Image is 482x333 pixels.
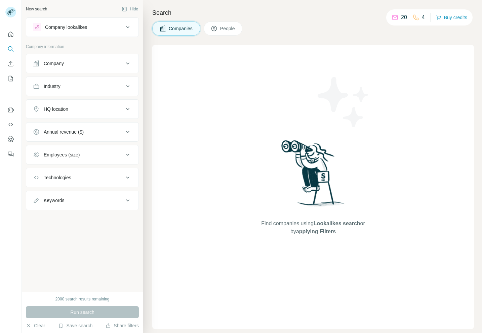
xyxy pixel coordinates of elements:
div: Technologies [44,174,71,181]
button: Use Surfe on LinkedIn [5,104,16,116]
div: HQ location [44,106,68,112]
h4: Search [152,8,474,17]
button: Keywords [26,192,138,208]
p: Company information [26,44,139,50]
p: 20 [401,13,407,21]
button: Technologies [26,170,138,186]
button: Employees (size) [26,147,138,163]
button: My lists [5,73,16,85]
div: Keywords [44,197,64,204]
button: Buy credits [436,13,467,22]
div: Company lookalikes [45,24,87,31]
div: 2000 search results remaining [55,296,110,302]
button: Company lookalikes [26,19,138,35]
button: Quick start [5,28,16,40]
div: Employees (size) [44,151,80,158]
div: New search [26,6,47,12]
button: Enrich CSV [5,58,16,70]
p: 4 [422,13,425,21]
button: Share filters [106,322,139,329]
button: Search [5,43,16,55]
div: Annual revenue ($) [44,129,84,135]
span: Find companies using or by [259,220,367,236]
img: Surfe Illustration - Woman searching with binoculars [278,138,348,213]
span: People [220,25,236,32]
button: Use Surfe API [5,118,16,131]
button: Company [26,55,138,72]
button: Clear [26,322,45,329]
button: Feedback [5,148,16,160]
button: Hide [117,4,143,14]
span: Lookalikes search [314,221,360,226]
button: Dashboard [5,133,16,145]
button: Industry [26,78,138,94]
span: applying Filters [296,229,336,234]
span: Companies [169,25,193,32]
button: Annual revenue ($) [26,124,138,140]
button: HQ location [26,101,138,117]
img: Surfe Illustration - Stars [313,72,374,132]
div: Industry [44,83,61,90]
div: Company [44,60,64,67]
button: Save search [58,322,92,329]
